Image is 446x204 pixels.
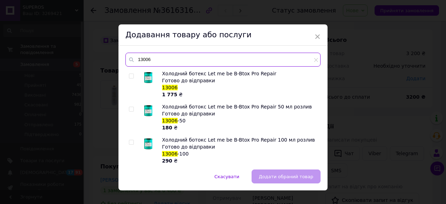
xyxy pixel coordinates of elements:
img: Холодний ботекс Let me be B-Btox Pro Repair [142,70,154,84]
span: 13006 [162,151,178,157]
b: 1 775 [162,92,177,97]
div: ₴ [162,124,317,131]
span: Скасувати [214,174,239,179]
span: Холодний ботокс Let me be B-Btox Pro Repair 100 мл розлив [162,137,315,143]
span: -50 [178,118,186,123]
span: 13006 [162,85,178,90]
input: Пошук за товарами та послугами [125,53,321,67]
span: -100 [178,151,189,157]
span: × [314,31,321,43]
div: Готово до відправки [162,143,317,150]
b: 290 [162,158,172,164]
span: Холодний ботекс Let me be B-Btox Pro Repair [162,71,276,76]
button: Скасувати [207,169,246,183]
span: 13006 [162,118,178,123]
div: Додавання товару або послуги [118,24,328,46]
b: 180 [162,125,172,130]
img: Холодний ботокс Let me be B-Btox Pro Repair 100 мл розлив [142,137,154,150]
div: ₴ [162,91,317,98]
div: Готово до відправки [162,77,317,84]
div: ₴ [162,157,317,164]
div: Готово до відправки [162,110,317,117]
span: Холодний ботокс Let me be B-Btox Pro Repair 50 мл розлив [162,104,312,109]
img: Холодний ботокс Let me be B-Btox Pro Repair 50 мл розлив [142,104,154,117]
